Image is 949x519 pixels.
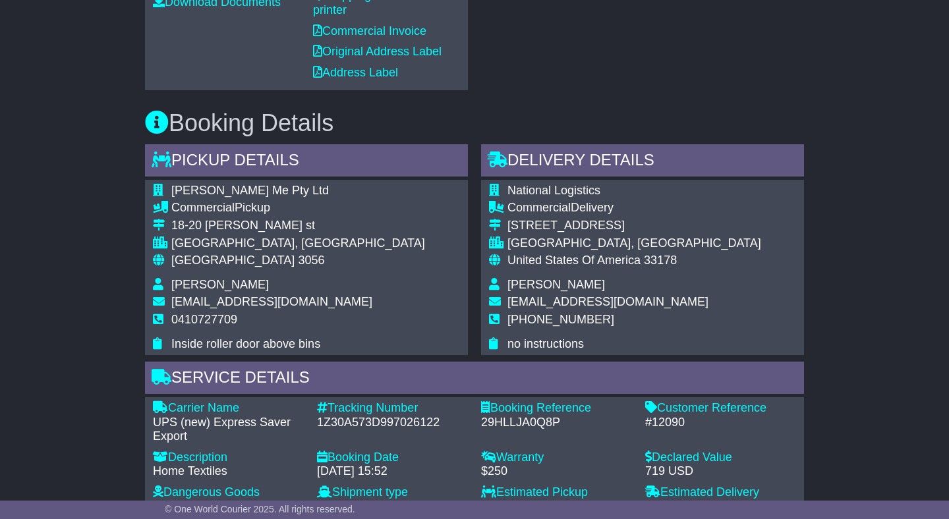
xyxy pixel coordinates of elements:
div: Delivery [507,201,761,215]
div: [STREET_ADDRESS] [507,219,761,233]
span: [PHONE_NUMBER] [507,313,614,326]
div: Pickup [171,201,425,215]
div: Shipment type [317,485,468,500]
a: Original Address Label [313,45,442,58]
span: [PERSON_NAME] [507,278,605,291]
div: Customer Reference [645,401,796,416]
div: Dangerous Goods [153,485,304,500]
div: Carrier Name [153,401,304,416]
span: 0410727709 [171,313,237,326]
div: Estimated Delivery [645,485,796,500]
div: $250 [481,464,632,479]
span: [PERSON_NAME] [171,278,269,291]
div: Booking Date [317,451,468,465]
div: Warranty [481,451,632,465]
div: Declared Value [645,451,796,465]
span: National Logistics [507,184,600,197]
span: [PERSON_NAME] Me Pty Ltd [171,184,329,197]
span: no instructions [507,337,584,350]
div: [DATE] 17:00 [645,500,796,514]
div: [GEOGRAPHIC_DATA], [GEOGRAPHIC_DATA] [507,236,761,251]
div: Description [153,451,304,465]
div: 29HLLJA0Q8P [481,416,632,430]
h3: Booking Details [145,110,804,136]
a: Commercial Invoice [313,24,426,38]
div: Tracking Number [317,401,468,416]
div: [DATE] 09:00 to 17:00 [481,500,632,514]
div: UPS (new) Express Saver Export [153,416,304,444]
div: Delivery Details [481,144,804,180]
div: Home Textiles [153,464,304,479]
span: [EMAIL_ADDRESS][DOMAIN_NAME] [171,295,372,308]
div: #12090 [645,416,796,430]
div: Service Details [145,362,804,397]
span: [EMAIL_ADDRESS][DOMAIN_NAME] [507,295,708,308]
span: Commercial [507,201,571,214]
div: 1Z30A573D997026122 [317,416,468,430]
span: [GEOGRAPHIC_DATA] [171,254,295,267]
div: [GEOGRAPHIC_DATA], [GEOGRAPHIC_DATA] [171,236,425,251]
div: 18-20 [PERSON_NAME] st [171,219,425,233]
span: Inside roller door above bins [171,337,320,350]
div: 719 USD [645,464,796,479]
span: 33178 [644,254,677,267]
div: Estimated Pickup [481,485,632,500]
span: No [153,500,168,513]
span: 3056 [298,254,324,267]
span: © One World Courier 2025. All rights reserved. [165,504,355,514]
div: Booking Reference [481,401,632,416]
span: United States Of America [507,254,641,267]
span: 3rd Party [317,500,365,513]
span: Commercial [171,201,235,214]
div: Pickup Details [145,144,468,180]
a: Address Label [313,66,398,79]
div: [DATE] 15:52 [317,464,468,479]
